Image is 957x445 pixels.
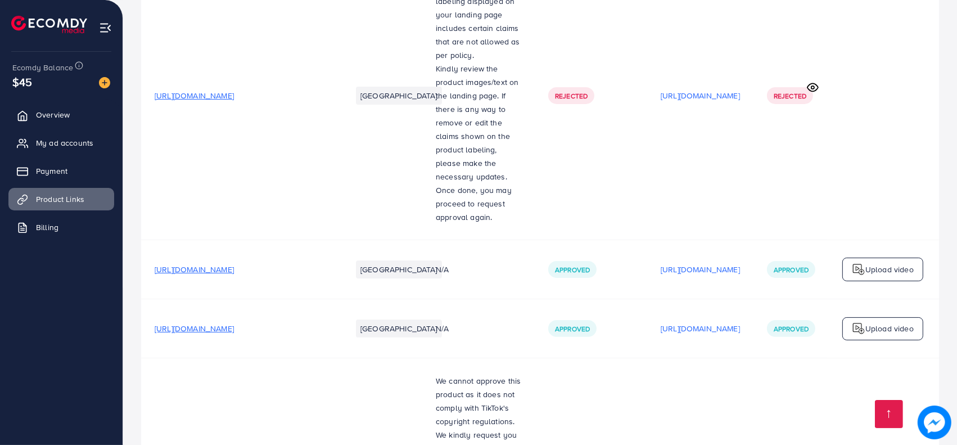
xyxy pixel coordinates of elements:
[8,188,114,210] a: Product Links
[774,265,809,275] span: Approved
[8,216,114,239] a: Billing
[12,62,73,73] span: Ecomdy Balance
[8,160,114,182] a: Payment
[155,264,234,275] span: [URL][DOMAIN_NAME]
[36,194,84,205] span: Product Links
[661,322,740,335] p: [URL][DOMAIN_NAME]
[865,263,914,276] p: Upload video
[436,264,449,275] span: N/A
[36,165,67,177] span: Payment
[661,89,740,102] p: [URL][DOMAIN_NAME]
[555,324,590,334] span: Approved
[436,62,521,224] p: Kindly review the product images/text on the landing page. If there is any way to remove or edit ...
[12,74,32,90] span: $45
[865,322,914,335] p: Upload video
[99,77,110,88] img: image
[36,109,70,120] span: Overview
[36,222,58,233] span: Billing
[852,322,865,335] img: logo
[661,263,740,276] p: [URL][DOMAIN_NAME]
[555,91,588,101] span: Rejected
[36,137,93,149] span: My ad accounts
[356,87,442,105] li: [GEOGRAPHIC_DATA]
[11,16,87,33] img: logo
[356,260,442,278] li: [GEOGRAPHIC_DATA]
[774,324,809,334] span: Approved
[555,265,590,275] span: Approved
[155,323,234,334] span: [URL][DOMAIN_NAME]
[155,90,234,101] span: [URL][DOMAIN_NAME]
[436,323,449,334] span: N/A
[8,104,114,126] a: Overview
[99,21,112,34] img: menu
[774,91,806,101] span: Rejected
[918,406,951,439] img: image
[356,320,442,338] li: [GEOGRAPHIC_DATA]
[852,263,865,276] img: logo
[8,132,114,154] a: My ad accounts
